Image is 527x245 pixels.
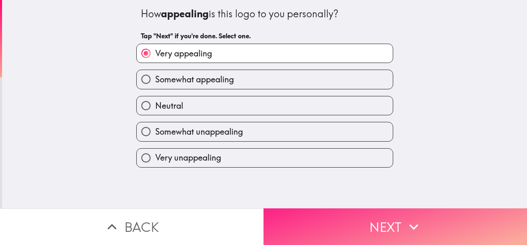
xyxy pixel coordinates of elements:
[137,70,393,89] button: Somewhat appealing
[161,7,209,20] b: appealing
[155,126,243,138] span: Somewhat unappealing
[263,208,527,245] button: Next
[137,96,393,115] button: Neutral
[137,44,393,63] button: Very appealing
[155,74,234,85] span: Somewhat appealing
[137,149,393,167] button: Very unappealing
[141,31,389,40] h6: Tap "Next" if you're done. Select one.
[141,7,389,21] div: How is this logo to you personally?
[137,122,393,141] button: Somewhat unappealing
[155,152,221,163] span: Very unappealing
[155,100,183,112] span: Neutral
[155,48,212,59] span: Very appealing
